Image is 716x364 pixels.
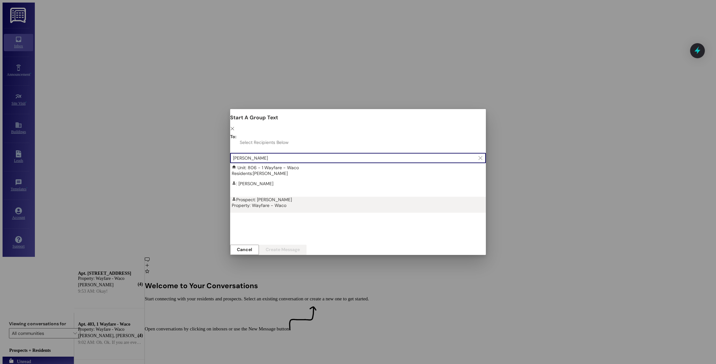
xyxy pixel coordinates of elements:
[232,202,487,208] div: Property: Wayfare - Waco
[230,126,235,131] i: 
[259,245,307,255] button: Create Message
[230,197,487,213] div: Prospect: [PERSON_NAME]Property: Wayfare - Waco
[230,245,259,255] button: Cancel
[233,154,475,162] input: Search for any contact or apartment
[232,170,487,176] div: Residents: [PERSON_NAME]
[230,181,487,197] div: : [PERSON_NAME]
[230,114,486,121] h3: Start A Group Text
[237,246,252,253] span: Cancel
[230,134,237,139] h3: To:
[479,155,482,161] i: 
[475,153,486,163] button: Clear text
[232,197,487,208] div: Prospect: [PERSON_NAME]
[240,139,289,145] h4: Select Recipients Below
[232,165,487,176] div: Unit: 806 - 1 Wayfare - Waco
[232,181,487,186] div: : [PERSON_NAME]
[230,165,487,181] div: Unit: 806 - 1 Wayfare - WacoResidents:[PERSON_NAME]
[266,246,300,253] span: Create Message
